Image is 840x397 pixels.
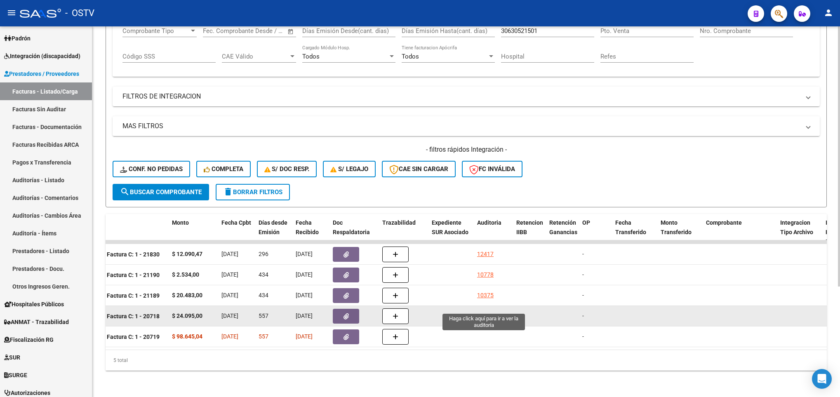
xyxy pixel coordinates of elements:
span: - OSTV [65,4,94,22]
strong: Factura C: 1 - 21830 [107,251,160,258]
span: Fiscalización RG [4,335,54,344]
h4: - filtros rápidos Integración - [113,145,820,154]
span: SUR [4,353,20,362]
span: Expediente SUR Asociado [432,219,468,235]
strong: $ 12.090,47 [172,251,202,257]
span: [DATE] [221,251,238,257]
button: Completa [196,161,251,177]
span: - [582,292,584,298]
span: Hospitales Públicos [4,300,64,309]
datatable-header-cell: Días desde Emisión [255,214,292,250]
span: [DATE] [221,312,238,319]
div: 5 total [106,350,827,371]
span: [DATE] [221,292,238,298]
mat-expansion-panel-header: MAS FILTROS [113,116,820,136]
div: 12417 [477,249,494,259]
span: [DATE] [296,292,313,298]
span: Fecha Transferido [615,219,646,235]
button: CAE SIN CARGAR [382,161,456,177]
span: CAE SIN CARGAR [389,165,448,173]
datatable-header-cell: Doc Respaldatoria [329,214,379,250]
span: Padrón [4,34,31,43]
span: Buscar Comprobante [120,188,202,196]
span: Retencion IIBB [516,219,543,235]
span: CAE Válido [222,53,289,60]
datatable-header-cell: Integracion Tipo Archivo [777,214,822,250]
datatable-header-cell: Fecha Recibido [292,214,329,250]
span: FC Inválida [469,165,515,173]
span: - [582,251,584,257]
datatable-header-cell: CPBT [82,214,169,250]
span: Prestadores / Proveedores [4,69,79,78]
span: ANMAT - Trazabilidad [4,317,69,327]
span: Auditoria [477,219,501,226]
mat-icon: delete [223,187,233,197]
datatable-header-cell: Monto Transferido [657,214,703,250]
span: [DATE] [296,312,313,319]
button: S/ legajo [323,161,376,177]
span: Completa [204,165,243,173]
button: FC Inválida [462,161,522,177]
strong: Factura C: 1 - 20719 [107,334,160,340]
button: Open calendar [286,27,296,36]
span: Integracion Tipo Archivo [780,219,813,235]
datatable-header-cell: Trazabilidad [379,214,428,250]
span: Monto Transferido [661,219,692,235]
datatable-header-cell: Expediente SUR Asociado [428,214,474,250]
strong: $ 2.534,00 [172,271,199,278]
span: - [582,271,584,278]
strong: $ 24.095,00 [172,312,202,319]
div: 8988 [477,311,490,321]
span: - [582,312,584,319]
span: - [582,333,584,340]
span: Monto [172,219,189,226]
span: Fecha Cpbt [221,219,251,226]
span: Integración (discapacidad) [4,52,80,61]
span: [DATE] [296,271,313,278]
span: 434 [259,292,268,298]
mat-icon: menu [7,8,16,18]
span: Trazabilidad [382,219,416,226]
strong: $ 20.483,00 [172,292,202,298]
span: S/ Doc Resp. [264,165,310,173]
button: Buscar Comprobante [113,184,209,200]
span: Retención Ganancias [549,219,577,235]
span: 557 [259,312,268,319]
span: Comprobante Tipo [122,27,189,35]
span: Todos [402,53,419,60]
span: Doc Respaldatoria [333,219,370,235]
datatable-header-cell: Monto [169,214,218,250]
button: Conf. no pedidas [113,161,190,177]
span: [DATE] [221,271,238,278]
input: Fecha inicio [203,27,236,35]
mat-icon: search [120,187,130,197]
span: Todos [302,53,320,60]
strong: Factura C: 1 - 21190 [107,272,160,278]
div: 10778 [477,270,494,280]
span: Comprobante [706,219,742,226]
span: 557 [259,333,268,340]
span: [DATE] [296,333,313,340]
datatable-header-cell: Comprobante [703,214,777,250]
datatable-header-cell: OP [579,214,612,250]
mat-expansion-panel-header: FILTROS DE INTEGRACION [113,87,820,106]
button: S/ Doc Resp. [257,161,317,177]
div: Open Intercom Messenger [812,369,832,389]
datatable-header-cell: Auditoria [474,214,513,250]
span: [DATE] [221,333,238,340]
div: 10375 [477,291,494,300]
mat-panel-title: MAS FILTROS [122,122,800,131]
span: S/ legajo [330,165,368,173]
span: Días desde Emisión [259,219,287,235]
button: Borrar Filtros [216,184,290,200]
span: Fecha Recibido [296,219,319,235]
input: Fecha fin [244,27,284,35]
strong: Factura C: 1 - 20718 [107,313,160,319]
mat-panel-title: FILTROS DE INTEGRACION [122,92,800,101]
span: 434 [259,271,268,278]
span: Borrar Filtros [223,188,282,196]
datatable-header-cell: Retención Ganancias [546,214,579,250]
span: SURGE [4,371,27,380]
span: Conf. no pedidas [120,165,183,173]
mat-icon: person [824,8,833,18]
